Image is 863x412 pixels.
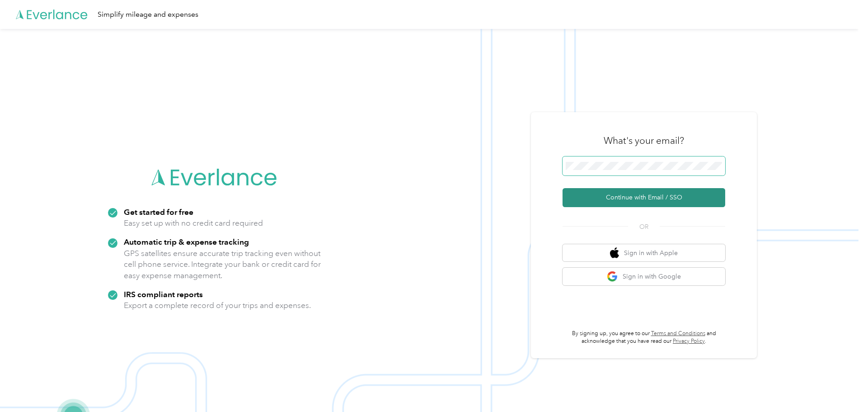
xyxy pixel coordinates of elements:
[651,330,705,337] a: Terms and Conditions
[673,338,705,345] a: Privacy Policy
[563,330,725,346] p: By signing up, you agree to our and acknowledge that you have read our .
[563,244,725,262] button: apple logoSign in with Apple
[604,134,684,147] h3: What's your email?
[124,289,203,299] strong: IRS compliant reports
[124,300,311,311] p: Export a complete record of your trips and expenses.
[610,247,619,259] img: apple logo
[607,271,618,282] img: google logo
[563,188,725,207] button: Continue with Email / SSO
[124,207,193,217] strong: Get started for free
[628,222,660,232] span: OR
[124,218,263,229] p: Easy set up with no credit card required
[98,9,198,20] div: Simplify mileage and expenses
[124,248,321,281] p: GPS satellites ensure accurate trip tracking even without cell phone service. Integrate your bank...
[124,237,249,246] strong: Automatic trip & expense tracking
[563,268,725,285] button: google logoSign in with Google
